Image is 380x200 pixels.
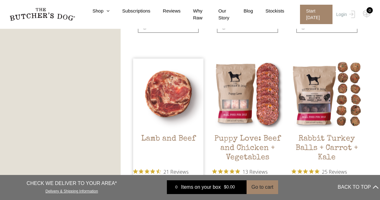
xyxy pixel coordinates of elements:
[212,134,283,164] h2: Puppy Love: Beef and Chicken + Vegetables
[247,180,278,194] button: Go to cart
[27,180,117,187] p: CHECK WE DELIVER TO YOUR AREA*
[172,184,181,190] div: 0
[292,134,362,164] h2: Rabbit Turkey Balls + Carrot + Kale
[292,59,362,129] img: Rabbit Turkey Balls + Carrot + Kale
[335,5,355,24] a: Login
[224,185,226,190] span: $
[46,187,98,193] a: Delivery & Shipping Information
[253,8,284,15] a: Stockists
[242,167,267,176] span: 13 Reviews
[224,185,235,190] bdi: 0.00
[292,59,362,164] a: Rabbit Turkey Balls + Carrot + KaleRabbit Turkey Balls + Carrot + Kale
[212,167,267,176] button: Rated 5 out of 5 stars from 13 reviews. Jump to reviews.
[181,8,206,22] a: Why Raw
[206,8,231,22] a: Our Story
[367,7,373,13] div: 0
[133,167,188,176] button: Rated 4.6 out of 5 stars from 21 reviews. Jump to reviews.
[300,5,332,24] span: Start [DATE]
[294,5,335,24] a: Start [DATE]
[150,8,181,15] a: Reviews
[363,9,371,18] img: TBD_Cart-Empty.png
[322,167,347,176] span: 25 Reviews
[292,167,347,176] button: Rated 5 out of 5 stars from 25 reviews. Jump to reviews.
[231,8,253,15] a: Blog
[110,8,150,15] a: Subscriptions
[133,59,204,164] a: Lamb and Beef
[167,180,247,194] a: 0 Items on your box $0.00
[338,180,378,195] button: BACK TO TOP
[212,59,283,164] a: Puppy Love: Beef and Chicken + VegetablesPuppy Love: Beef and Chicken + Vegetables
[133,134,204,164] h2: Lamb and Beef
[80,8,110,15] a: Shop
[181,183,221,191] span: Items on your box
[212,59,283,129] img: Puppy Love: Beef and Chicken + Vegetables
[163,167,188,176] span: 21 Reviews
